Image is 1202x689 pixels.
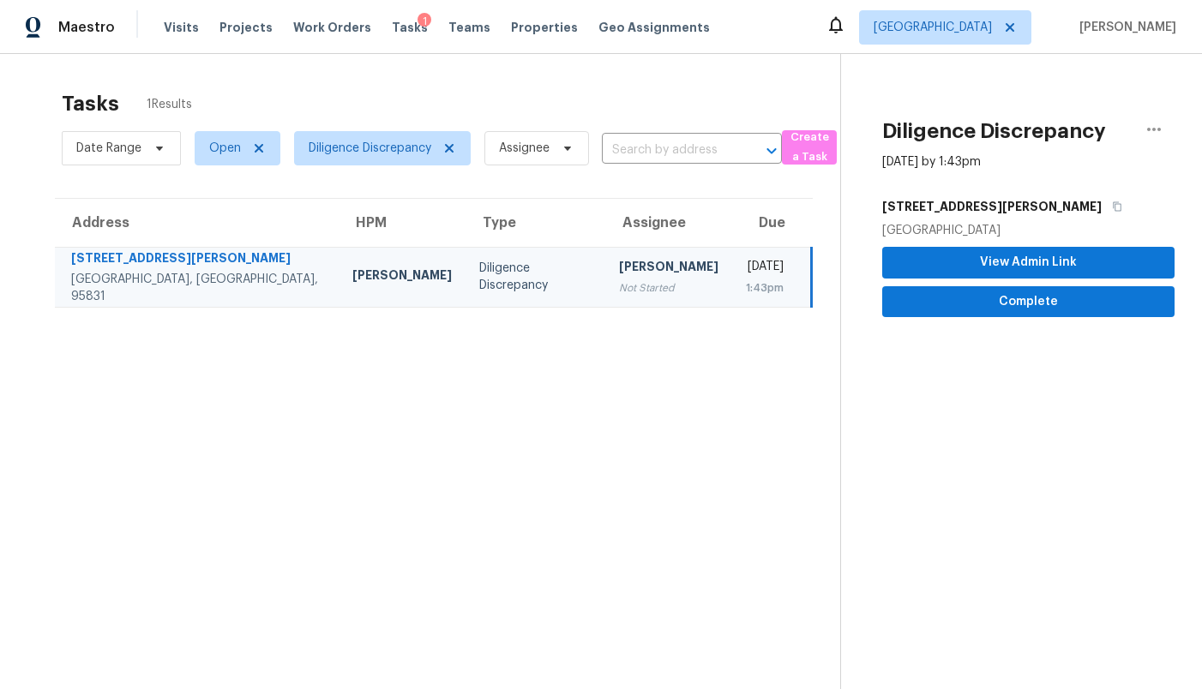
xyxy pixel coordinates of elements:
[882,123,1106,140] h2: Diligence Discrepancy
[58,19,115,36] span: Maestro
[746,258,784,279] div: [DATE]
[62,95,119,112] h2: Tasks
[76,140,141,157] span: Date Range
[1073,19,1176,36] span: [PERSON_NAME]
[499,140,550,157] span: Assignee
[147,96,192,113] span: 1 Results
[55,199,339,247] th: Address
[760,139,784,163] button: Open
[882,153,981,171] div: [DATE] by 1:43pm
[209,140,241,157] span: Open
[782,130,837,165] button: Create a Task
[882,198,1102,215] h5: [STREET_ADDRESS][PERSON_NAME]
[466,199,605,247] th: Type
[605,199,732,247] th: Assignee
[392,21,428,33] span: Tasks
[619,258,718,279] div: [PERSON_NAME]
[882,222,1175,239] div: [GEOGRAPHIC_DATA]
[339,199,466,247] th: HPM
[418,13,431,30] div: 1
[511,19,578,36] span: Properties
[790,128,828,167] span: Create a Task
[479,260,592,294] div: Diligence Discrepancy
[293,19,371,36] span: Work Orders
[352,267,452,288] div: [PERSON_NAME]
[71,271,325,305] div: [GEOGRAPHIC_DATA], [GEOGRAPHIC_DATA], 95831
[164,19,199,36] span: Visits
[619,279,718,297] div: Not Started
[1102,191,1125,222] button: Copy Address
[746,279,784,297] div: 1:43pm
[896,252,1161,273] span: View Admin Link
[598,19,710,36] span: Geo Assignments
[219,19,273,36] span: Projects
[448,19,490,36] span: Teams
[732,199,812,247] th: Due
[882,247,1175,279] button: View Admin Link
[882,286,1175,318] button: Complete
[71,249,325,271] div: [STREET_ADDRESS][PERSON_NAME]
[602,137,734,164] input: Search by address
[896,291,1161,313] span: Complete
[874,19,992,36] span: [GEOGRAPHIC_DATA]
[309,140,431,157] span: Diligence Discrepancy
